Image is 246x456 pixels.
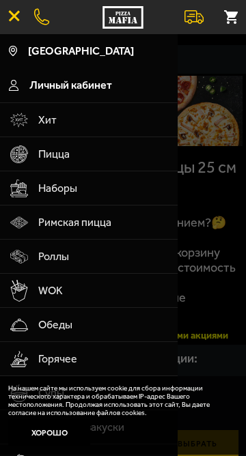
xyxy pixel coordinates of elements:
span: Личный кабинет [29,80,112,91]
span: [GEOGRAPHIC_DATA] [28,46,134,57]
span: Горячее [38,342,169,376]
span: Римская пицца [38,205,169,240]
p: На нашем сайте мы используем cookie для сбора информации технического характера и обрабатываем IP... [8,384,230,417]
button: Хорошо [8,419,90,446]
span: WOK [38,274,169,308]
span: Обеды [38,308,169,342]
span: Хит [38,103,169,137]
span: Пицца [38,137,169,171]
span: Роллы [38,240,169,274]
span: Наборы [38,171,169,205]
